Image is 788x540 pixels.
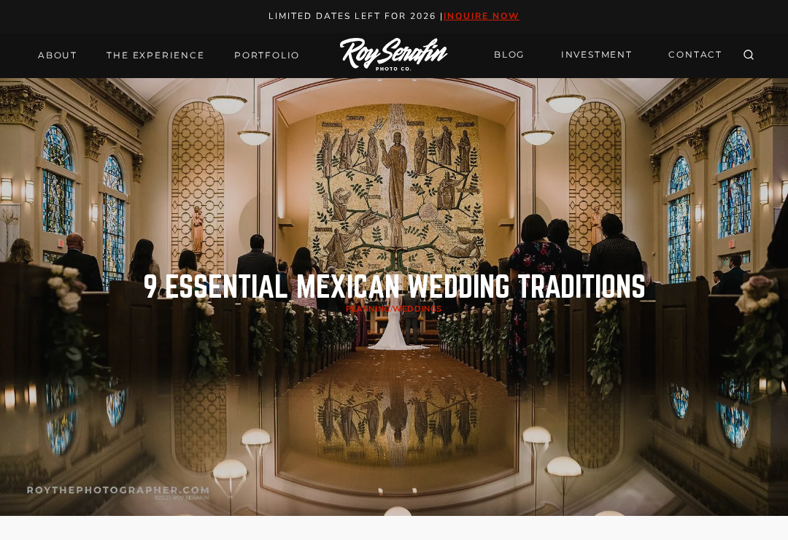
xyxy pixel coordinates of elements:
[738,45,759,66] button: View Search Form
[143,273,646,302] h1: 9 Essential Mexican Wedding Traditions
[393,304,441,315] a: Weddings
[485,42,731,68] nav: Secondary Navigation
[444,10,519,22] a: inquire now
[340,38,448,72] img: Logo of Roy Serafin Photo Co., featuring stylized text in white on a light background, representi...
[98,45,213,66] a: THE EXPERIENCE
[346,304,442,315] span: /
[16,9,773,24] p: Limited Dates LEft for 2026 |
[346,304,390,315] a: planning
[552,42,641,68] a: INVESTMENT
[660,42,731,68] a: CONTACT
[485,42,533,68] a: BLOG
[225,45,309,66] a: Portfolio
[29,45,86,66] a: About
[29,45,309,66] nav: Primary Navigation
